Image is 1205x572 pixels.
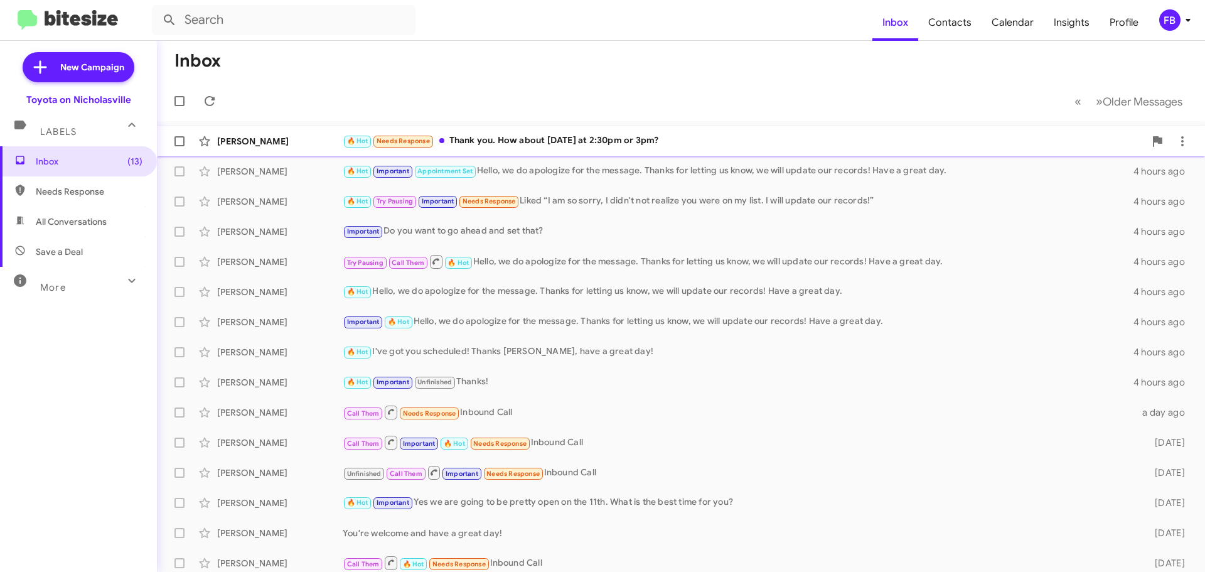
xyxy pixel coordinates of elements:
[343,555,1135,571] div: Inbound Call
[1135,406,1195,419] div: a day ago
[447,259,469,267] span: 🔥 Hot
[217,165,343,178] div: [PERSON_NAME]
[343,224,1133,239] div: Do you want to go ahead and set that?
[392,259,424,267] span: Call Them
[347,378,368,386] span: 🔥 Hot
[1068,89,1190,114] nav: Page navigation example
[127,155,142,168] span: (13)
[60,61,124,73] span: New Campaign
[343,254,1133,269] div: Hello, we do apologize for the message. Thanks for letting us know, we will update our records! H...
[217,467,343,479] div: [PERSON_NAME]
[1133,195,1195,208] div: 4 hours ago
[343,465,1135,480] div: Inbound Call
[1133,286,1195,298] div: 4 hours ago
[473,440,527,448] span: Needs Response
[217,497,343,509] div: [PERSON_NAME]
[40,282,66,293] span: More
[390,470,422,478] span: Call Them
[388,318,409,326] span: 🔥 Hot
[343,434,1135,450] div: Inbound Call
[343,404,1135,420] div: Inbound Call
[217,376,343,389] div: [PERSON_NAME]
[343,345,1133,359] div: I've got you scheduled! Thanks [PERSON_NAME], have a great day!
[347,409,380,418] span: Call Them
[26,94,131,106] div: Toyota on Nicholasville
[217,346,343,359] div: [PERSON_NAME]
[217,316,343,328] div: [PERSON_NAME]
[486,470,540,478] span: Needs Response
[1135,497,1195,509] div: [DATE]
[1088,89,1190,114] button: Next
[377,499,409,507] span: Important
[1135,527,1195,539] div: [DATE]
[36,185,142,198] span: Needs Response
[872,4,918,41] a: Inbox
[217,225,343,238] div: [PERSON_NAME]
[1159,9,1181,31] div: FB
[23,52,134,82] a: New Campaign
[347,440,380,448] span: Call Them
[343,134,1145,148] div: Thank you. How about [DATE] at 2:30pm or 3pm?
[1149,9,1191,31] button: FB
[377,378,409,386] span: Important
[347,227,380,235] span: Important
[377,137,430,145] span: Needs Response
[217,436,343,449] div: [PERSON_NAME]
[1133,165,1195,178] div: 4 hours ago
[377,197,413,205] span: Try Pausing
[1133,256,1195,268] div: 4 hours ago
[343,284,1133,299] div: Hello, we do apologize for the message. Thanks for letting us know, we will update our records! H...
[36,215,107,228] span: All Conversations
[1133,316,1195,328] div: 4 hours ago
[1067,89,1089,114] button: Previous
[1135,436,1195,449] div: [DATE]
[1135,467,1195,479] div: [DATE]
[347,560,380,568] span: Call Them
[463,197,516,205] span: Needs Response
[422,197,454,205] span: Important
[152,5,415,35] input: Search
[1133,225,1195,238] div: 4 hours ago
[347,259,383,267] span: Try Pausing
[403,409,456,418] span: Needs Response
[417,378,452,386] span: Unfinished
[1044,4,1100,41] a: Insights
[347,348,368,356] span: 🔥 Hot
[217,135,343,148] div: [PERSON_NAME]
[1133,376,1195,389] div: 4 hours ago
[217,286,343,298] div: [PERSON_NAME]
[347,318,380,326] span: Important
[347,197,368,205] span: 🔥 Hot
[36,246,83,258] span: Save a Deal
[343,495,1135,510] div: Yes we are going to be pretty open on the 11th. What is the best time for you?
[347,499,368,507] span: 🔥 Hot
[343,527,1135,539] div: You're welcome and have a great day!
[347,470,382,478] span: Unfinished
[403,560,424,568] span: 🔥 Hot
[1133,346,1195,359] div: 4 hours ago
[347,167,368,175] span: 🔥 Hot
[417,167,473,175] span: Appointment Set
[343,315,1133,329] div: Hello, we do apologize for the message. Thanks for letting us know, we will update our records! H...
[40,126,77,138] span: Labels
[1103,95,1182,109] span: Older Messages
[347,288,368,296] span: 🔥 Hot
[982,4,1044,41] a: Calendar
[444,440,465,448] span: 🔥 Hot
[217,195,343,208] div: [PERSON_NAME]
[1100,4,1149,41] a: Profile
[1096,94,1103,109] span: »
[174,51,221,71] h1: Inbox
[217,256,343,268] div: [PERSON_NAME]
[217,527,343,539] div: [PERSON_NAME]
[36,155,142,168] span: Inbox
[918,4,982,41] a: Contacts
[217,406,343,419] div: [PERSON_NAME]
[432,560,486,568] span: Needs Response
[446,470,478,478] span: Important
[343,164,1133,178] div: Hello, we do apologize for the message. Thanks for letting us know, we will update our records! H...
[1135,557,1195,569] div: [DATE]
